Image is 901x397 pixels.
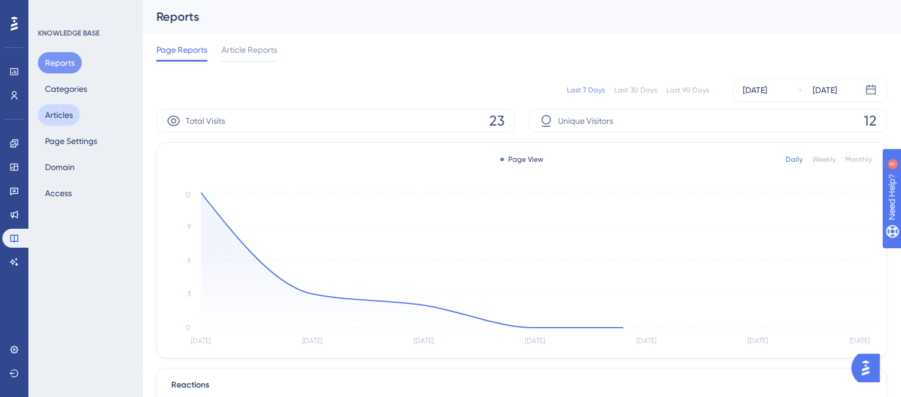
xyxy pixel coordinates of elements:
[864,111,877,130] span: 12
[185,114,225,128] span: Total Visits
[222,43,277,57] span: Article Reports
[567,85,605,95] div: Last 7 Days
[185,191,191,199] tspan: 12
[489,111,505,130] span: 23
[525,337,545,345] tspan: [DATE]
[302,337,322,345] tspan: [DATE]
[156,8,857,25] div: Reports
[38,28,100,38] div: KNOWLEDGE BASE
[82,6,86,15] div: 6
[614,85,657,95] div: Last 30 Days
[187,222,191,230] tspan: 9
[743,83,767,97] div: [DATE]
[186,324,191,332] tspan: 0
[812,155,836,164] div: Weekly
[38,130,104,152] button: Page Settings
[500,155,543,164] div: Page View
[38,156,82,178] button: Domain
[845,155,872,164] div: Monthly
[38,78,94,100] button: Categories
[666,85,709,95] div: Last 90 Days
[38,104,80,126] button: Articles
[748,337,768,345] tspan: [DATE]
[813,83,837,97] div: [DATE]
[785,155,803,164] div: Daily
[38,52,82,73] button: Reports
[851,350,887,386] iframe: UserGuiding AI Assistant Launcher
[636,337,656,345] tspan: [DATE]
[187,256,191,264] tspan: 6
[171,378,872,392] div: Reactions
[156,43,207,57] span: Page Reports
[28,3,74,17] span: Need Help?
[558,114,613,128] span: Unique Visitors
[849,337,870,345] tspan: [DATE]
[191,337,211,345] tspan: [DATE]
[38,183,79,204] button: Access
[413,337,434,345] tspan: [DATE]
[187,290,191,298] tspan: 3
